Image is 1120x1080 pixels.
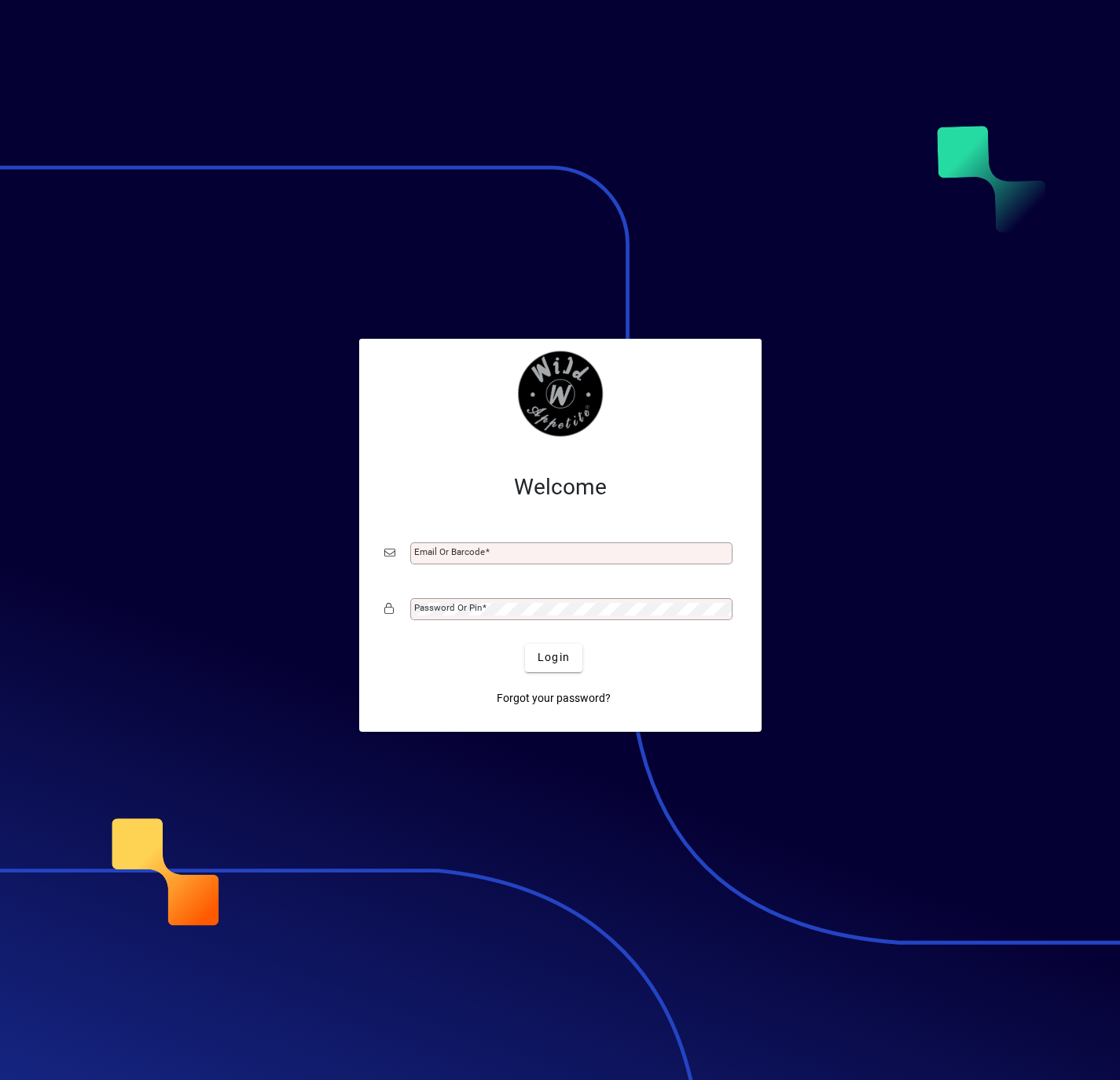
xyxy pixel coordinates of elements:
[497,690,611,707] span: Forgot your password?
[414,546,485,557] mat-label: Email or Barcode
[414,602,482,613] mat-label: Password or Pin
[384,474,736,501] h2: Welcome
[490,685,617,713] a: Forgot your password?
[538,649,570,666] span: Login
[525,644,582,672] button: Login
